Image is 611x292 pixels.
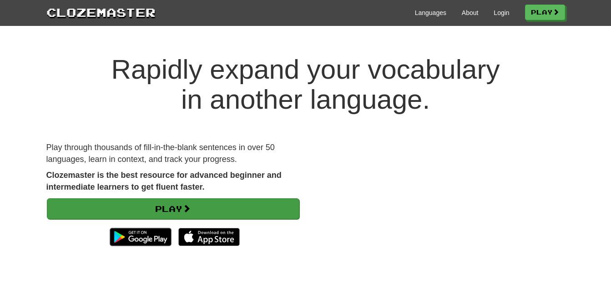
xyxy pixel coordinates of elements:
a: Play [47,198,299,219]
a: Login [494,8,509,17]
img: Get it on Google Play [105,223,176,251]
a: About [462,8,479,17]
a: Languages [415,8,446,17]
img: Download_on_the_App_Store_Badge_US-UK_135x40-25178aeef6eb6b83b96f5f2d004eda3bffbb37122de64afbaef7... [178,228,240,246]
strong: Clozemaster is the best resource for advanced beginner and intermediate learners to get fluent fa... [46,171,282,191]
a: Play [525,5,565,20]
p: Play through thousands of fill-in-the-blank sentences in over 50 languages, learn in context, and... [46,142,299,165]
a: Clozemaster [46,4,156,20]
